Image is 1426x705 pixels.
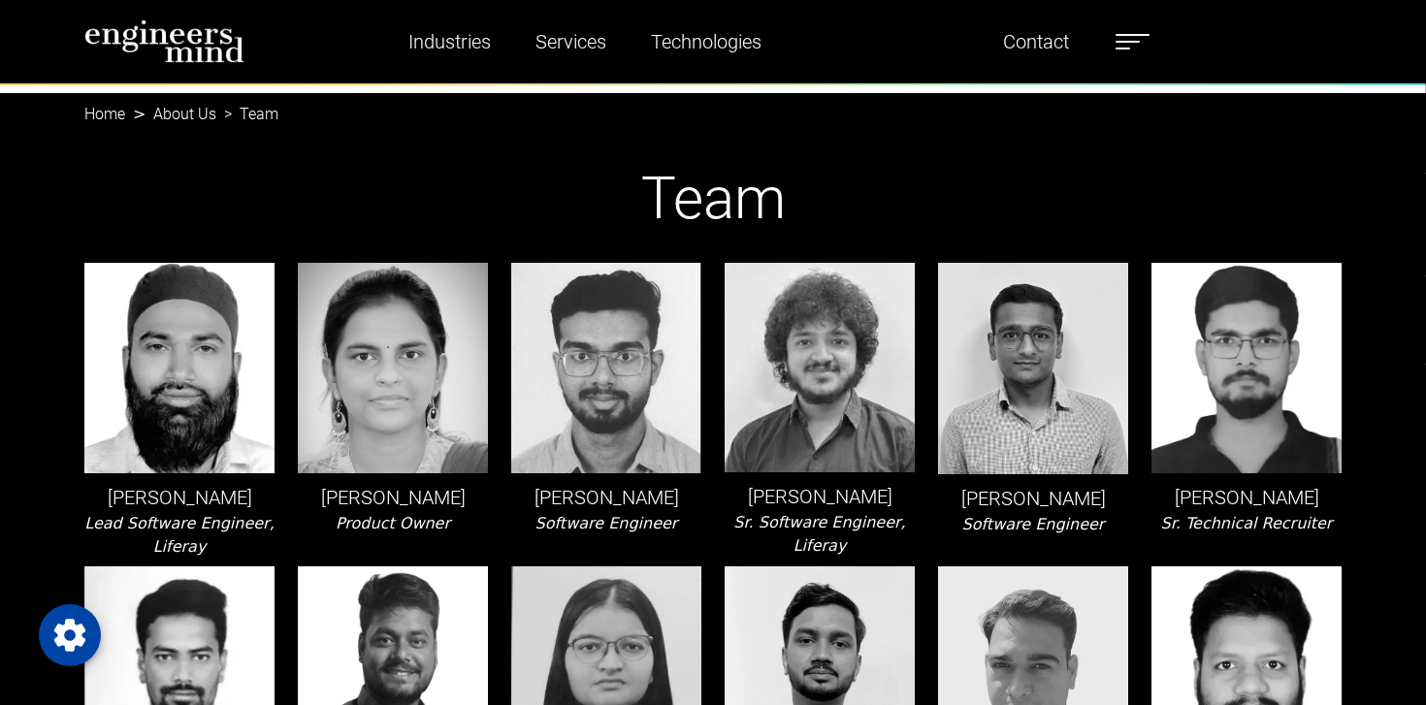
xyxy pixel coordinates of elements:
img: leader-img [1151,263,1342,473]
p: [PERSON_NAME] [1151,483,1342,512]
a: Industries [401,19,499,64]
i: Sr. Software Engineer, Liferay [733,513,905,555]
i: Lead Software Engineer, Liferay [84,514,274,556]
p: [PERSON_NAME] [511,483,701,512]
i: Product Owner [336,514,450,532]
h1: Team [84,164,1342,234]
img: leader-img [298,263,488,473]
i: Software Engineer [535,514,678,532]
li: Team [216,103,278,126]
img: leader-img [84,263,275,473]
a: Home [84,105,125,123]
p: [PERSON_NAME] [298,483,488,512]
a: Services [528,19,614,64]
p: [PERSON_NAME] [725,482,915,511]
a: Technologies [643,19,769,64]
p: [PERSON_NAME] [84,483,275,512]
nav: breadcrumb [84,93,1342,116]
img: leader-img [511,263,701,473]
a: About Us [153,105,216,123]
img: logo [84,19,244,63]
a: Contact [995,19,1077,64]
img: leader-img [938,263,1128,474]
p: [PERSON_NAME] [938,484,1128,513]
i: Software Engineer [962,515,1105,533]
img: leader-img [725,263,915,472]
i: Sr. Technical Recruiter [1161,514,1333,532]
